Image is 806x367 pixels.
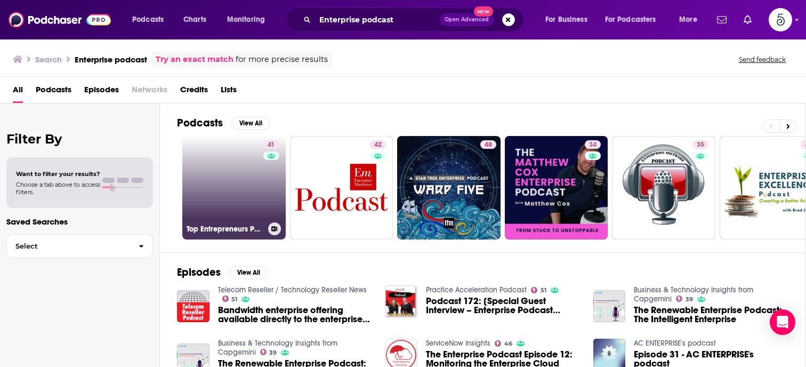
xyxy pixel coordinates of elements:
[692,140,708,149] a: 35
[231,117,270,130] button: View All
[541,288,546,293] span: 51
[686,297,693,302] span: 39
[75,54,147,65] h3: Enterprise podcast
[634,306,788,324] a: The Renewable Enterprise Podcast: The Intelligent Enterprise
[229,266,268,279] button: View All
[504,341,512,346] span: 46
[222,296,238,302] a: 51
[220,11,279,28] button: open menu
[132,81,167,103] span: Networks
[218,339,337,357] a: Business & Technology Insights from Capgemini
[218,306,373,324] a: Bandwidth enterprise offering available directly to the enterprise, Podcast
[769,8,792,31] button: Show profile menu
[634,339,716,348] a: AC ENTERPRISE's podcast
[739,11,756,29] a: Show notifications dropdown
[156,53,233,66] a: Try an exact match
[440,13,494,26] button: Open AdvancedNew
[16,170,100,178] span: Want to filter your results?
[589,140,597,150] span: 34
[16,181,100,196] span: Choose a tab above to access filters.
[84,81,119,103] a: Episodes
[697,140,704,150] span: 35
[385,285,417,318] img: Podcast 172: [Special Guest Interview – Enterprise Podcast Radio]
[227,12,265,27] span: Monitoring
[177,290,209,323] img: Bandwidth enterprise offering available directly to the enterprise, Podcast
[176,11,213,28] a: Charts
[474,6,493,17] span: New
[268,140,275,150] span: 41
[180,81,208,103] a: Credits
[236,53,328,66] span: for more precise results
[177,266,221,279] h2: Episodes
[445,17,489,22] span: Open Advanced
[183,12,206,27] span: Charts
[125,11,178,28] button: open menu
[182,136,286,240] a: 41Top Entrepreneurs Podcast | Enterprise Podcast Network
[480,140,496,149] a: 48
[36,81,71,103] a: Podcasts
[6,234,153,258] button: Select
[426,297,581,315] a: Podcast 172: [Special Guest Interview – Enterprise Podcast Radio]
[218,285,367,294] a: Telecom Reseller / Technology Reseller News
[35,54,62,65] h3: Search
[593,290,626,323] img: The Renewable Enterprise Podcast: The Intelligent Enterprise
[676,296,693,302] a: 39
[260,349,277,355] a: 39
[538,11,601,28] button: open menu
[426,339,490,348] a: ServiceNow Insights
[13,81,23,103] a: All
[531,287,546,293] a: 51
[177,116,270,130] a: PodcastsView All
[545,12,587,27] span: For Business
[221,81,237,103] a: Lists
[187,225,264,234] h3: Top Entrepreneurs Podcast | Enterprise Podcast Network
[231,297,237,302] span: 51
[495,340,512,347] a: 46
[177,116,223,130] h2: Podcasts
[598,11,672,28] button: open menu
[769,8,792,31] img: User Profile
[679,12,697,27] span: More
[7,243,130,250] span: Select
[370,140,386,149] a: 42
[177,266,268,279] a: EpisodesView All
[634,285,753,304] a: Business & Technology Insights from Capgemini
[672,11,711,28] button: open menu
[769,8,792,31] span: Logged in as Spiral5-G2
[605,12,656,27] span: For Podcasters
[397,136,501,240] a: 48
[269,350,277,355] span: 39
[585,140,601,149] a: 34
[296,7,534,32] div: Search podcasts, credits, & more...
[736,55,789,64] button: Send feedback
[315,11,440,28] input: Search podcasts, credits, & more...
[426,285,527,294] a: Practice Acceleration Podcast
[132,12,164,27] span: Podcasts
[290,136,393,240] a: 42
[713,11,731,29] a: Show notifications dropdown
[9,10,111,30] img: Podchaser - Follow, Share and Rate Podcasts
[6,217,153,227] p: Saved Searches
[485,140,492,150] span: 48
[770,309,795,335] div: Open Intercom Messenger
[505,136,608,240] a: 34
[6,131,153,147] h2: Filter By
[612,136,715,240] a: 35
[263,140,279,149] a: 41
[374,140,382,150] span: 42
